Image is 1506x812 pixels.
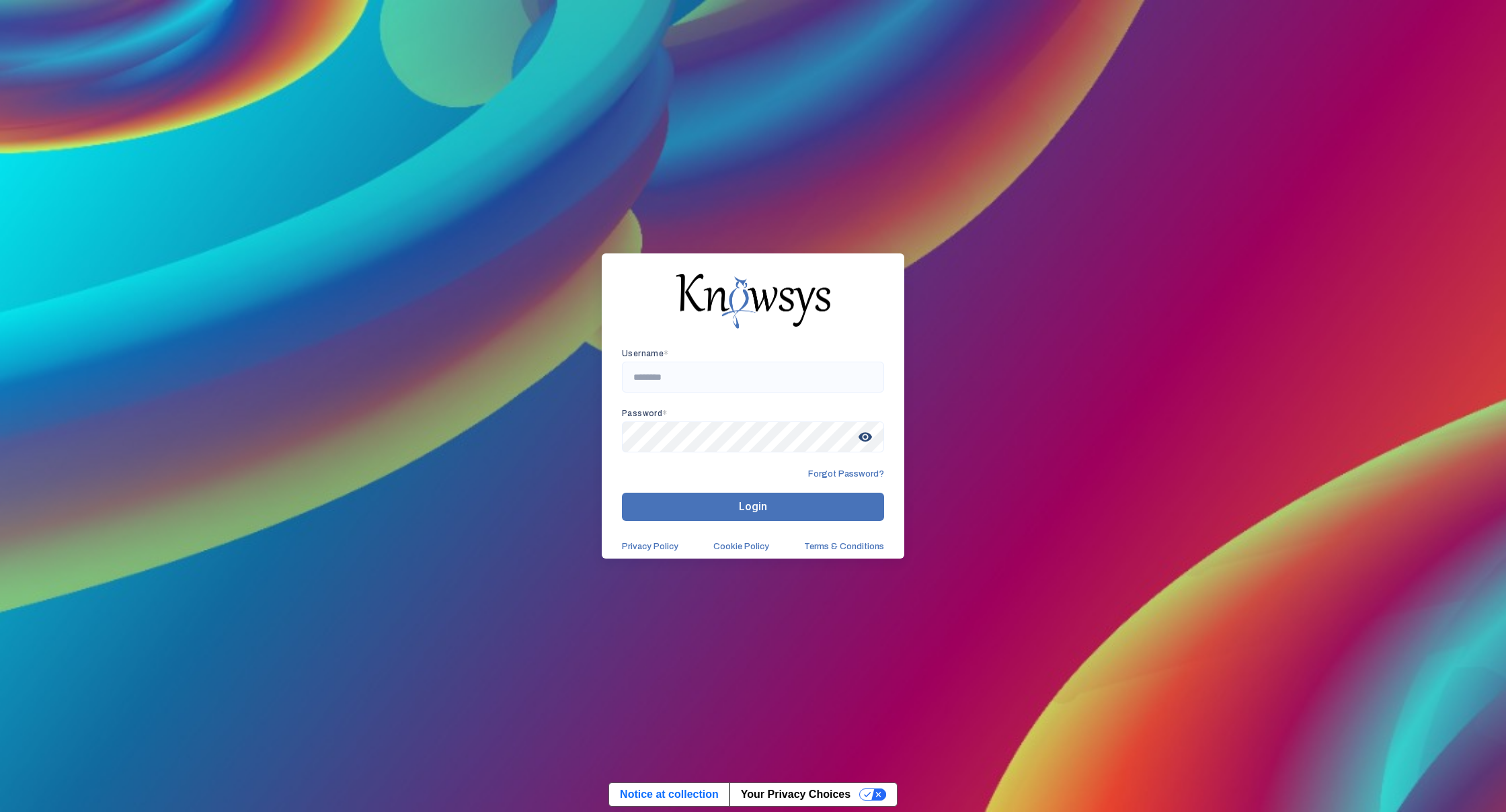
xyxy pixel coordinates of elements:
span: visibility [853,425,877,449]
span: Forgot Password? [808,469,884,479]
a: Privacy Policy [622,541,678,552]
img: knowsys-logo.png [676,274,830,329]
app-required-indication: Password [622,409,668,418]
button: Your Privacy Choices [729,783,897,806]
span: Login [739,500,767,513]
a: Cookie Policy [713,541,769,552]
a: Terms & Conditions [804,541,884,552]
a: Notice at collection [609,783,729,806]
app-required-indication: Username [622,349,669,358]
button: Login [622,493,884,521]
